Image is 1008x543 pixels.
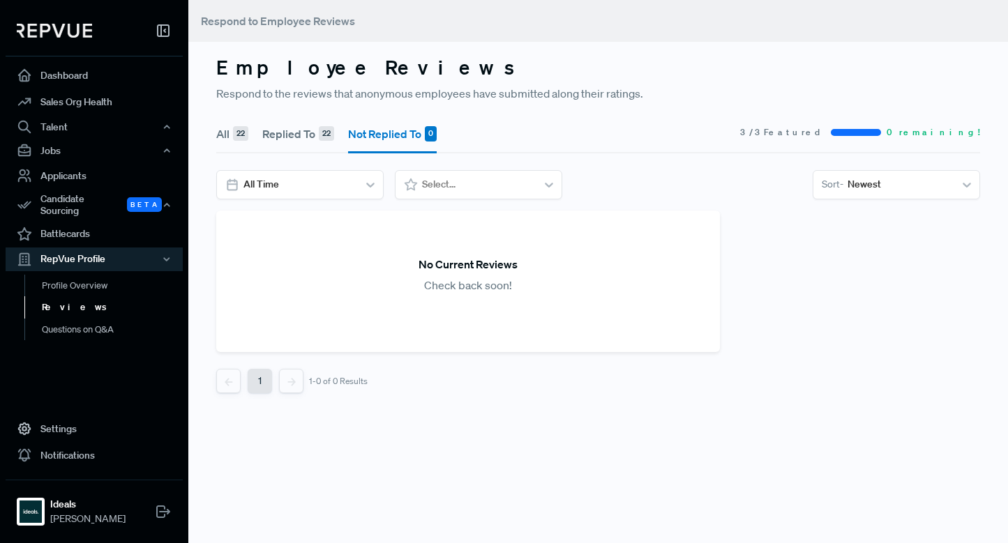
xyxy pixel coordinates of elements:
[425,126,437,142] div: 0
[6,480,183,532] a: IdealsIdeals[PERSON_NAME]
[6,442,183,468] a: Notifications
[6,189,183,221] button: Candidate Sourcing Beta
[740,126,825,139] span: 3 / 3 Featured
[262,114,334,153] button: Replied To 22
[309,376,368,386] div: 1-0 of 0 Results
[201,14,355,28] span: Respond to Employee Reviews
[6,247,183,271] button: RepVue Profile
[6,189,183,221] div: Candidate Sourcing
[50,512,126,526] span: [PERSON_NAME]
[6,162,183,189] a: Applicants
[6,62,183,89] a: Dashboard
[6,89,183,115] a: Sales Org Health
[216,85,980,102] p: Respond to the reviews that anonymous employees have submitted along their ratings.
[216,56,980,79] h3: Employee Reviews
[424,277,512,293] p: Check back soon!
[6,415,183,442] a: Settings
[50,497,126,512] strong: Ideals
[216,114,248,153] button: All 22
[20,500,42,523] img: Ideals
[279,369,303,393] button: Next
[6,139,183,162] button: Jobs
[233,126,248,142] div: 22
[24,296,202,319] a: Reviews
[319,126,334,142] div: 22
[6,115,183,139] button: Talent
[6,221,183,247] a: Battlecards
[887,126,980,139] span: 0 remaining!
[17,24,92,38] img: RepVue
[24,275,202,297] a: Profile Overview
[24,319,202,341] a: Questions on Q&A
[127,197,162,212] span: Beta
[348,114,437,153] button: Not Replied To 0
[822,177,843,192] span: Sort -
[216,369,241,393] button: Previous
[248,369,272,393] button: 1
[216,369,720,393] nav: pagination
[419,258,518,271] h6: No Current Reviews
